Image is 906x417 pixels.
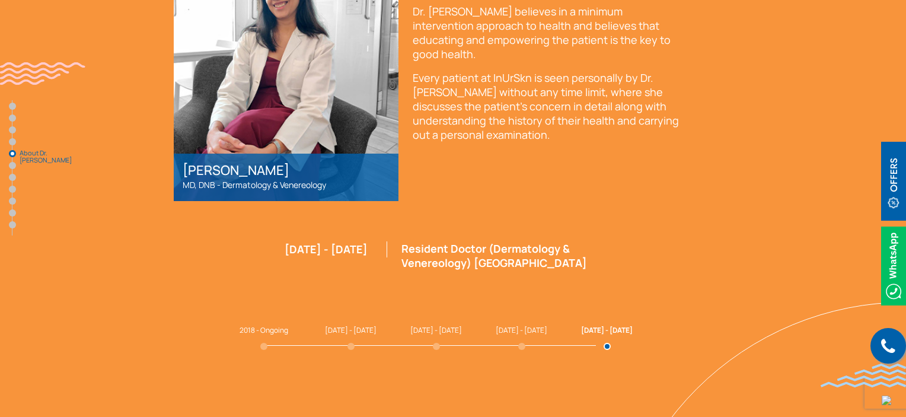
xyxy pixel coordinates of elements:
span: About Dr. [PERSON_NAME] [20,149,79,164]
a: Whatsappicon [881,258,906,271]
img: up-blue-arrow.svg [882,396,891,405]
p: Every patient at InUrSkn is seen personally by Dr. [PERSON_NAME] without any time limit, where sh... [413,71,685,142]
span: [DATE] - [DATE] [496,325,547,335]
p: MD, DNB - Dermatology & Venereology [183,178,390,192]
div: 5 / 5 [168,201,738,320]
p: Dr. [PERSON_NAME] believes in a minimum intervention approach to health and believes that educati... [413,4,685,61]
span: 2018 - Ongoing [240,325,288,335]
a: About Dr. [PERSON_NAME] [9,150,16,157]
h2: [PERSON_NAME] [183,163,390,178]
span: [DATE] - [DATE] [410,325,462,335]
div: [DATE] - [DATE] [285,241,388,257]
span: [DATE] - [DATE] [581,325,633,335]
img: Whatsappicon [881,227,906,305]
p: Resident Doctor (Dermatology & Venereology) [GEOGRAPHIC_DATA] [401,241,621,270]
img: bluewave [821,364,906,387]
img: offerBt [881,142,906,221]
span: [DATE] - [DATE] [325,325,377,335]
